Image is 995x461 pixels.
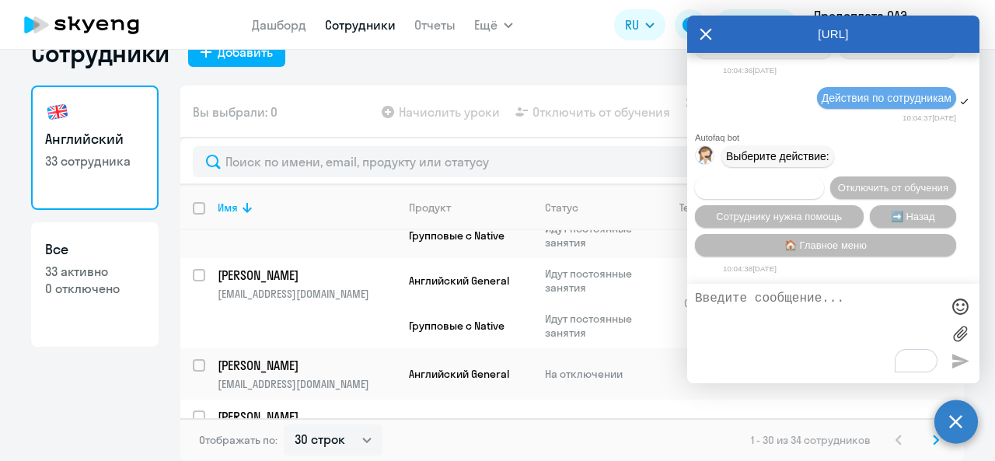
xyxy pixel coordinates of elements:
[409,367,509,381] span: Английский General
[838,182,948,194] span: Отключить от обучения
[545,222,651,250] p: Идут постоянные занятия
[695,292,941,375] textarea: To enrich screen reader interactions, please activate Accessibility in Grammarly extension settings
[679,201,768,215] div: Текущий уровень
[625,16,639,34] span: RU
[545,201,578,215] div: Статус
[252,17,306,33] a: Дашборд
[45,263,145,280] p: 33 активно
[814,6,958,44] p: Предоплата ОАЭ, КОМАНДА ЛАБС, ООО
[45,100,70,124] img: english
[830,176,956,199] button: Отключить от обучения
[199,433,278,447] span: Отображать по:
[723,66,777,75] time: 10:04:36[DATE]
[218,287,396,301] p: [EMAIL_ADDRESS][DOMAIN_NAME]
[545,367,651,381] p: На отключении
[218,357,393,374] p: [PERSON_NAME]
[409,201,451,215] div: Продукт
[31,222,159,347] a: Все33 активно0 отключено
[193,146,951,177] input: Поиск по имени, email, продукту или статусу
[806,6,982,44] button: Предоплата ОАЭ, КОМАНДА ЛАБС, ООО
[45,152,145,169] p: 33 сотрудника
[684,296,752,310] span: C1 - Advanced
[715,9,797,40] button: Балансbalance
[703,182,816,194] span: Подключить к обучению
[218,43,273,61] div: Добавить
[218,357,396,374] a: [PERSON_NAME]
[474,9,513,40] button: Ещё
[695,205,864,228] button: Сотруднику нужна помощь
[414,17,456,33] a: Отчеты
[218,408,393,425] p: [PERSON_NAME]
[409,274,509,288] span: Английский General
[784,239,867,251] span: 🏠 Главное меню
[31,86,159,210] a: Английский33 сотрудника
[723,264,777,273] time: 10:04:38[DATE]
[218,267,396,284] a: [PERSON_NAME]
[751,433,871,447] span: 1 - 30 из 34 сотрудников
[614,9,665,40] button: RU
[193,103,278,121] span: Вы выбрали: 0
[218,201,396,215] div: Имя
[695,234,956,257] button: 🏠 Главное меню
[545,267,651,295] p: Идут постоянные занятия
[870,205,957,228] button: ➡️ Назад
[474,16,497,34] span: Ещё
[822,92,951,104] span: Действия по сотрудникам
[218,408,396,425] a: [PERSON_NAME]
[45,280,145,297] p: 0 отключено
[891,211,935,222] span: ➡️ Назад
[45,129,145,149] h3: Английский
[902,114,956,122] time: 10:04:37[DATE]
[31,37,169,68] h1: Сотрудники
[695,133,979,142] div: Autofaq bot
[409,319,504,333] span: Групповые с Native
[409,229,504,243] span: Групповые с Native
[726,150,829,162] span: Выберите действие:
[695,176,824,199] button: Подключить к обучению
[696,146,715,169] img: bot avatar
[218,377,396,391] p: [EMAIL_ADDRESS][DOMAIN_NAME]
[218,201,238,215] div: Имя
[45,239,145,260] h3: Все
[325,17,396,33] a: Сотрудники
[218,267,393,284] p: [PERSON_NAME]
[716,211,842,222] span: Сотруднику нужна помощь
[545,312,651,340] p: Идут постоянные занятия
[188,39,285,67] button: Добавить
[665,201,796,215] div: Текущий уровень
[948,322,972,345] label: Лимит 10 файлов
